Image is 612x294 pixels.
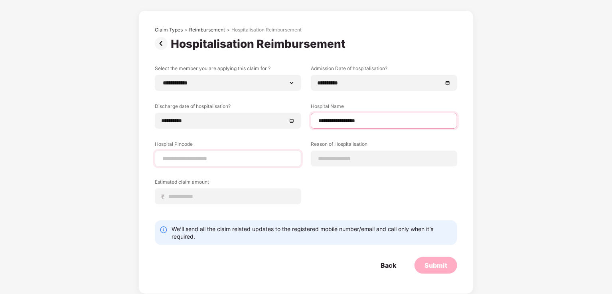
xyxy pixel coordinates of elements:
label: Select the member you are applying this claim for ? [155,65,301,75]
label: Hospital Pincode [155,141,301,151]
div: > [184,27,188,33]
div: Submit [424,261,447,270]
label: Admission Date of hospitalisation? [311,65,457,75]
div: Back [381,261,396,270]
label: Reason of Hospitalisation [311,141,457,151]
img: svg+xml;base64,PHN2ZyBpZD0iSW5mby0yMHgyMCIgeG1sbnM9Imh0dHA6Ly93d3cudzMub3JnLzIwMDAvc3ZnIiB3aWR0aD... [160,226,168,234]
div: Claim Types [155,27,183,33]
div: Hospitalisation Reimbursement [231,27,302,33]
div: We’ll send all the claim related updates to the registered mobile number/email and call only when... [172,225,452,240]
div: > [227,27,230,33]
span: ₹ [161,193,168,200]
div: Reimbursement [189,27,225,33]
label: Estimated claim amount [155,178,301,188]
div: Hospitalisation Reimbursement [171,37,349,51]
label: Hospital Name [311,103,457,113]
img: svg+xml;base64,PHN2ZyBpZD0iUHJldi0zMngzMiIgeG1sbnM9Imh0dHA6Ly93d3cudzMub3JnLzIwMDAvc3ZnIiB3aWR0aD... [155,37,171,50]
label: Discharge date of hospitalisation? [155,103,301,113]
